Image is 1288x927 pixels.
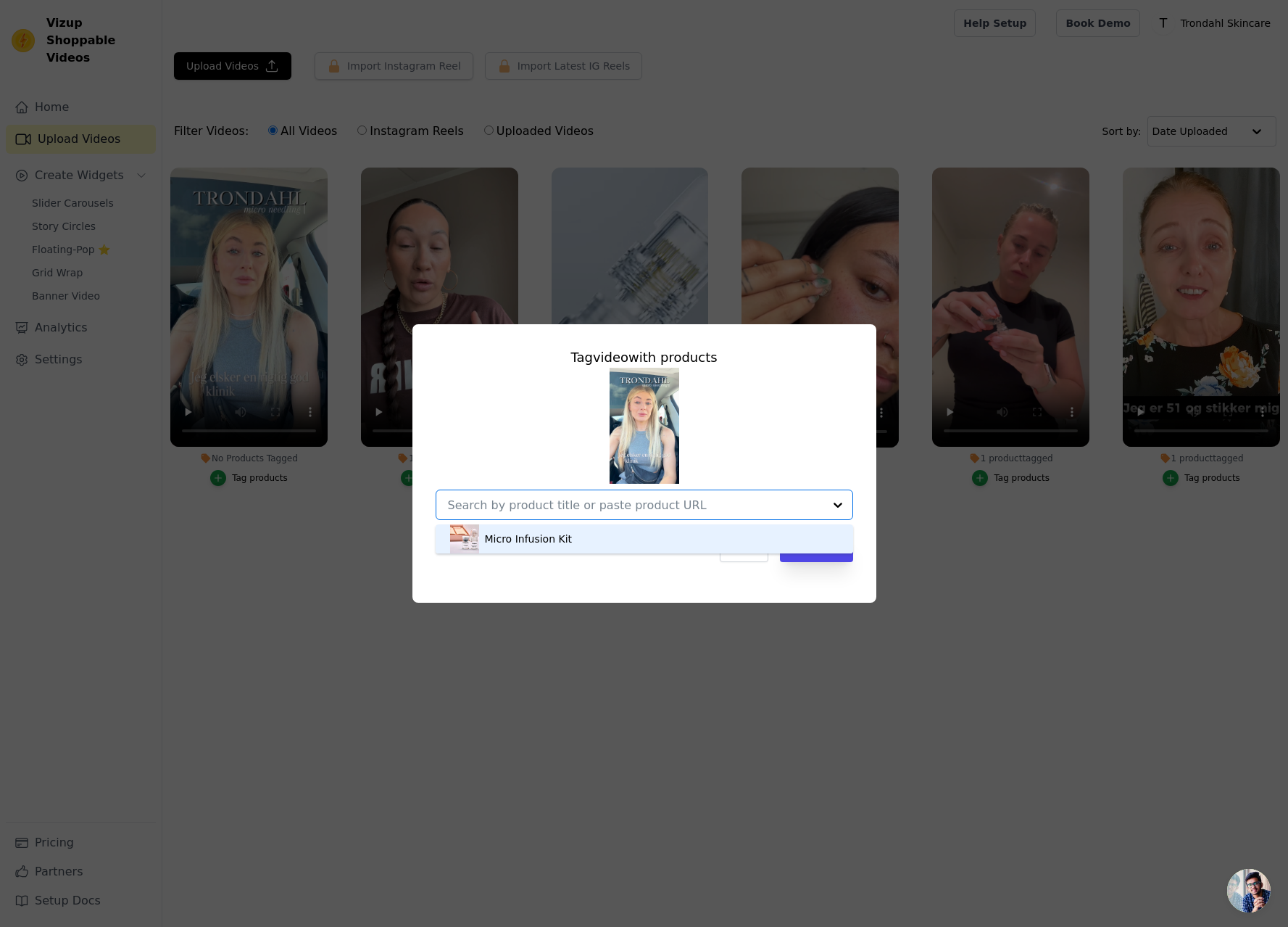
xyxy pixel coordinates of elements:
[610,368,679,484] img: tn-9b451310ee9347cfa9612bf541aa705f.png
[1227,869,1271,912] div: Åben chat
[436,347,853,368] div: Tag video with products
[450,524,479,553] img: product thumbnail
[448,498,823,512] input: Search by product title or paste product URL
[485,532,573,546] div: Micro Infusion Kit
